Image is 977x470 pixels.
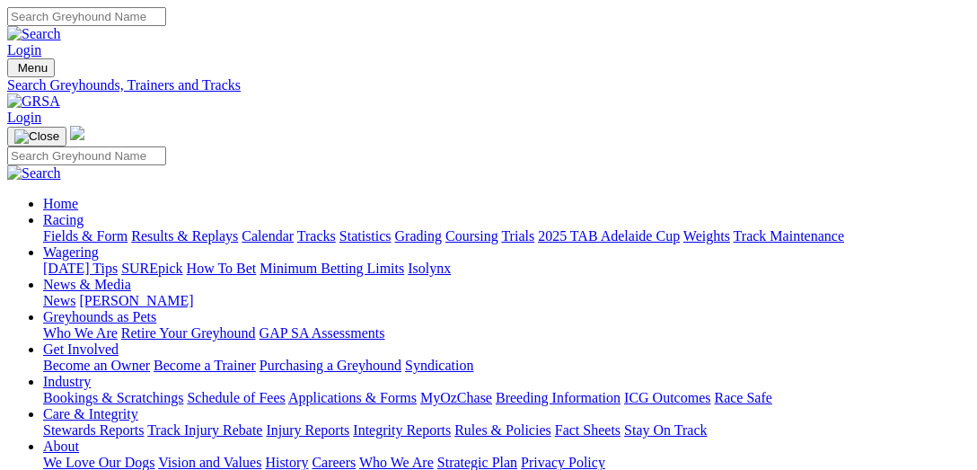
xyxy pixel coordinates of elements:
a: News [43,293,75,308]
a: [PERSON_NAME] [79,293,193,308]
div: Get Involved [43,358,970,374]
a: Who We Are [43,325,118,341]
a: Careers [312,455,356,470]
a: Isolynx [408,261,451,276]
a: Tracks [297,228,336,244]
a: Track Injury Rebate [147,422,262,438]
span: Menu [18,61,48,75]
div: Wagering [43,261,970,277]
a: News & Media [43,277,131,292]
a: Trials [501,228,534,244]
a: History [265,455,308,470]
div: Racing [43,228,970,244]
div: Greyhounds as Pets [43,325,970,341]
a: Vision and Values [158,455,261,470]
a: Weights [683,228,730,244]
a: Fact Sheets [555,422,621,438]
a: Applications & Forms [288,390,417,405]
button: Toggle navigation [7,127,66,146]
a: 2025 TAB Adelaide Cup [538,228,680,244]
a: Privacy Policy [521,455,605,470]
div: News & Media [43,293,970,309]
a: Login [7,42,41,58]
a: Home [43,196,78,211]
a: Care & Integrity [43,406,138,421]
a: Racing [43,212,84,227]
a: Greyhounds as Pets [43,309,156,324]
a: Rules & Policies [454,422,551,438]
a: [DATE] Tips [43,261,118,276]
a: Login [7,110,41,125]
a: ICG Outcomes [624,390,710,405]
div: Care & Integrity [43,422,970,439]
button: Toggle navigation [7,58,55,77]
a: Search Greyhounds, Trainers and Tracks [7,77,970,93]
a: Purchasing a Greyhound [260,358,401,373]
img: Close [14,129,59,144]
a: We Love Our Dogs [43,455,154,470]
a: Syndication [405,358,473,373]
a: SUREpick [121,261,182,276]
a: Minimum Betting Limits [260,261,404,276]
a: Get Involved [43,341,119,357]
a: Industry [43,374,91,389]
a: Schedule of Fees [187,390,285,405]
a: Calendar [242,228,294,244]
img: Search [7,26,61,42]
a: Integrity Reports [353,422,451,438]
a: MyOzChase [420,390,492,405]
a: Injury Reports [266,422,349,438]
a: Track Maintenance [734,228,844,244]
div: Industry [43,390,970,406]
a: Statistics [339,228,392,244]
a: About [43,439,79,454]
img: GRSA [7,93,60,110]
a: Results & Replays [131,228,238,244]
a: Stay On Track [624,422,707,438]
a: Grading [395,228,442,244]
a: GAP SA Assessments [260,325,385,341]
a: Coursing [445,228,498,244]
a: Breeding Information [496,390,621,405]
a: Bookings & Scratchings [43,390,183,405]
a: Stewards Reports [43,422,144,438]
img: logo-grsa-white.png [70,126,84,140]
a: Strategic Plan [437,455,517,470]
a: Become a Trainer [154,358,256,373]
a: Fields & Form [43,228,128,244]
input: Search [7,146,166,165]
input: Search [7,7,166,26]
a: Wagering [43,244,99,260]
img: Search [7,165,61,182]
a: How To Bet [187,261,257,276]
a: Who We Are [359,455,434,470]
a: Retire Your Greyhound [121,325,256,341]
a: Become an Owner [43,358,150,373]
a: Race Safe [714,390,771,405]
